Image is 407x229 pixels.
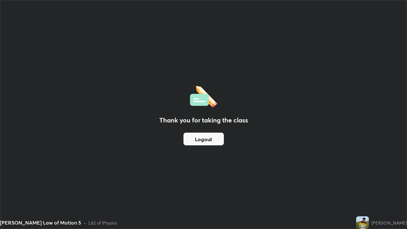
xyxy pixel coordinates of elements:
[183,133,224,145] button: Logout
[190,84,217,108] img: offlineFeedback.1438e8b3.svg
[88,219,117,226] div: L62 of Physics
[84,219,86,226] div: •
[159,115,248,125] h2: Thank you for taking the class
[371,219,407,226] div: [PERSON_NAME]
[356,216,369,229] img: 8e643a8bb0a54ee8a6804a29abf37fd7.jpg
